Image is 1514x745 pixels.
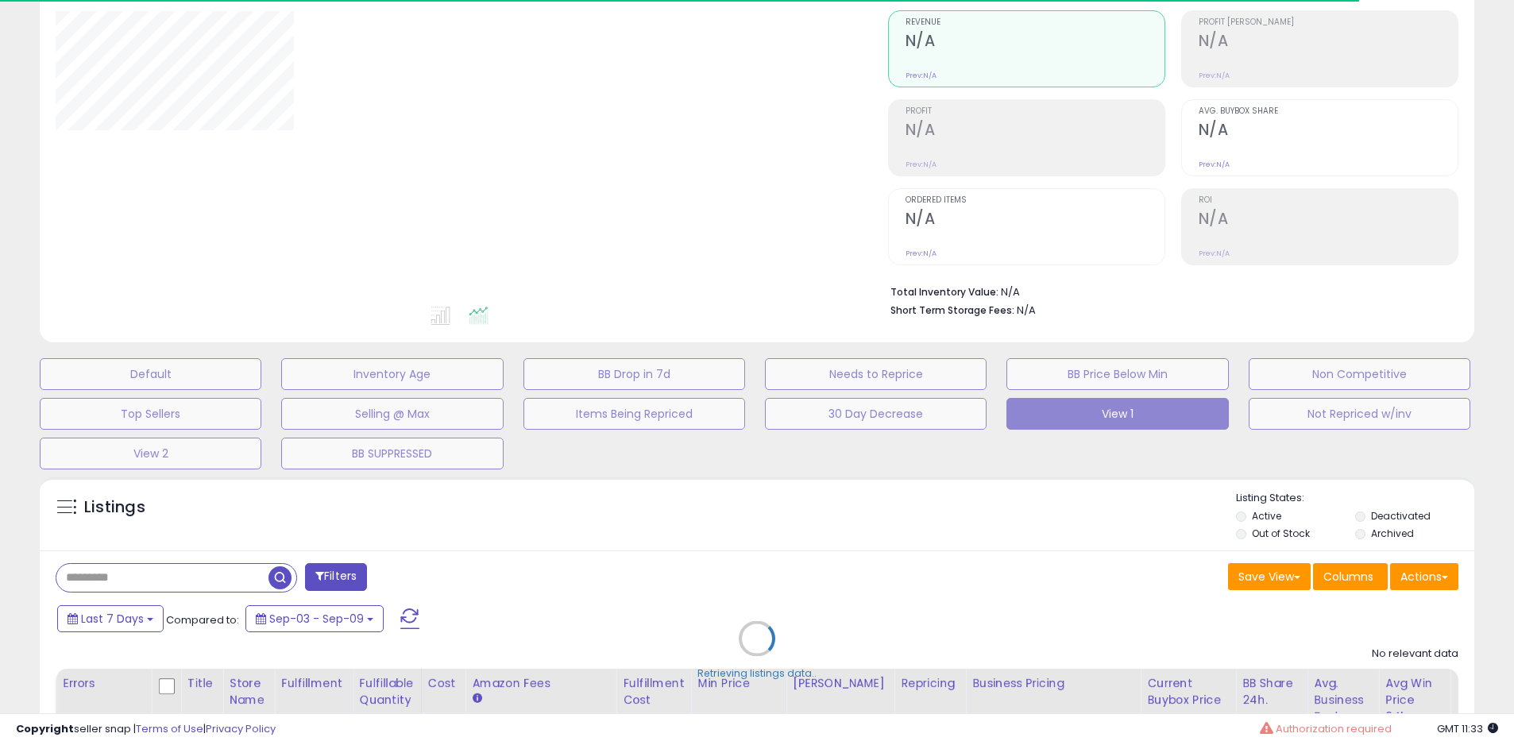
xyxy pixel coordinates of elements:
button: BB Price Below Min [1006,358,1228,390]
span: ROI [1199,196,1458,205]
button: BB Drop in 7d [523,358,745,390]
button: 30 Day Decrease [765,398,987,430]
span: Profit [PERSON_NAME] [1199,18,1458,27]
span: N/A [1017,303,1036,318]
small: Prev: N/A [1199,160,1230,169]
small: Prev: N/A [1199,249,1230,258]
button: View 2 [40,438,261,469]
span: Ordered Items [906,196,1164,205]
span: Avg. Buybox Share [1199,107,1458,116]
span: Revenue [906,18,1164,27]
li: N/A [890,281,1446,300]
div: Retrieving listings data.. [697,666,817,681]
button: Default [40,358,261,390]
button: Items Being Repriced [523,398,745,430]
h2: N/A [906,210,1164,231]
b: Total Inventory Value: [890,285,998,299]
button: BB SUPPRESSED [281,438,503,469]
h2: N/A [1199,121,1458,142]
small: Prev: N/A [1199,71,1230,80]
button: Inventory Age [281,358,503,390]
h2: N/A [906,32,1164,53]
div: seller snap | | [16,722,276,737]
button: Not Repriced w/inv [1249,398,1470,430]
b: Short Term Storage Fees: [890,303,1014,317]
h2: N/A [1199,210,1458,231]
button: Top Sellers [40,398,261,430]
small: Prev: N/A [906,71,937,80]
button: View 1 [1006,398,1228,430]
small: Prev: N/A [906,160,937,169]
span: Profit [906,107,1164,116]
strong: Copyright [16,721,74,736]
button: Selling @ Max [281,398,503,430]
small: Prev: N/A [906,249,937,258]
h2: N/A [906,121,1164,142]
button: Non Competitive [1249,358,1470,390]
h2: N/A [1199,32,1458,53]
button: Needs to Reprice [765,358,987,390]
